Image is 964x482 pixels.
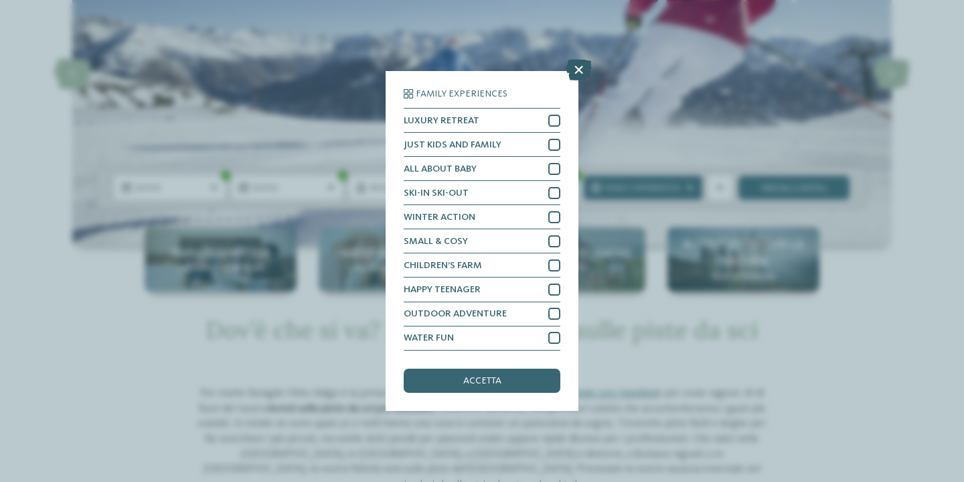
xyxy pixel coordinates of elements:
span: HAPPY TEENAGER [404,285,481,294]
span: Family Experiences [416,89,507,99]
span: CHILDREN’S FARM [404,261,482,270]
span: SKI-IN SKI-OUT [404,188,469,198]
span: JUST KIDS AND FAMILY [404,140,501,149]
span: WATER FUN [404,333,454,343]
span: LUXURY RETREAT [404,116,479,125]
span: WINTER ACTION [404,213,475,222]
span: accetta [463,376,501,385]
span: ALL ABOUT BABY [404,164,477,174]
span: OUTDOOR ADVENTURE [404,309,507,318]
span: SMALL & COSY [404,237,468,246]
